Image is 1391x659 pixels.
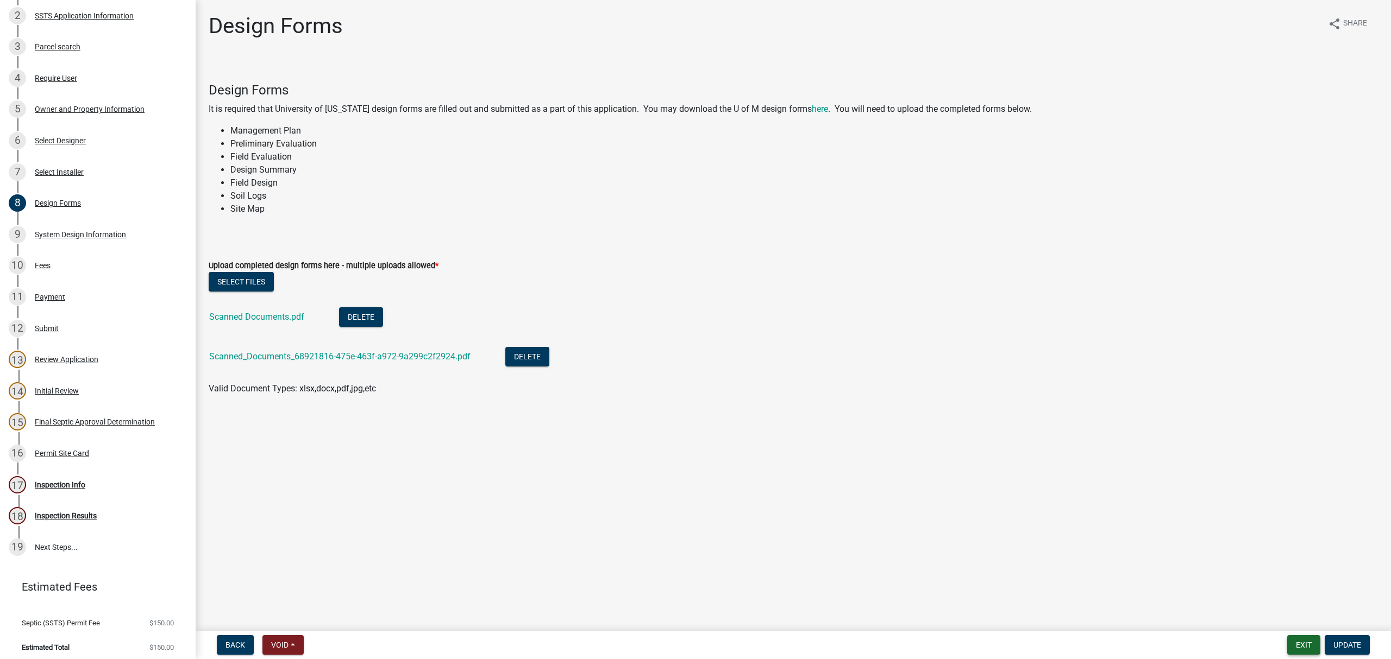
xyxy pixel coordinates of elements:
li: Preliminary Evaluation [230,137,1378,150]
a: Estimated Fees [9,576,178,598]
div: 19 [9,538,26,556]
div: 3 [9,38,26,55]
div: SSTS Application Information [35,12,134,20]
div: Payment [35,293,65,301]
div: Parcel search [35,43,80,50]
li: Design Summary [230,163,1378,176]
span: Estimated Total [22,644,70,651]
div: 15 [9,413,26,430]
button: Update [1325,635,1370,655]
div: Require User [35,74,77,82]
span: $150.00 [149,619,174,626]
button: Void [262,635,304,655]
div: Inspection Results [35,512,97,519]
div: 5 [9,100,26,118]
div: 14 [9,382,26,400]
button: Select files [209,272,274,292]
a: Scanned_Documents_68921816-475e-463f-a972-9a299c2f2924.pdf [209,351,471,362]
span: Septic (SSTS) Permit Fee [22,619,100,626]
wm-modal-confirm: Delete Document [339,313,383,323]
div: 13 [9,351,26,368]
div: 12 [9,320,26,337]
h4: Design Forms [209,83,1378,98]
div: 6 [9,132,26,149]
li: Field Evaluation [230,150,1378,163]
div: Inspection Info [35,481,85,489]
div: 10 [9,257,26,274]
div: 2 [9,7,26,24]
div: 4 [9,69,26,87]
li: Field Design [230,176,1378,189]
div: Final Septic Approval Determination [35,418,155,426]
span: Back [225,641,245,649]
span: Share [1343,17,1367,30]
div: System Design Information [35,231,126,238]
div: Review Application [35,356,98,363]
span: Void [271,641,289,649]
div: Permit Site Card [35,449,89,457]
button: shareShare [1319,13,1376,34]
div: Owner and Property Information [35,105,145,113]
a: here [812,104,828,114]
div: Select Designer [35,137,86,144]
div: Submit [35,325,59,332]
li: Management Plan [230,124,1378,137]
button: Delete [505,347,549,366]
div: 17 [9,476,26,493]
button: Back [217,635,254,655]
li: Soil Logs [230,189,1378,202]
div: 7 [9,163,26,181]
label: Upload completed design forms here - multiple uploads allowed [209,262,438,270]
wm-modal-confirm: Delete Document [505,352,549,363]
li: Site Map [230,202,1378,216]
div: 9 [9,226,26,243]
button: Delete [339,307,383,327]
h1: Design Forms [209,13,343,39]
i: share [1328,17,1341,30]
div: Initial Review [35,387,79,395]
span: Valid Document Types: xlsx,docx,pdf,jpg,etc [209,383,376,394]
div: Select Installer [35,168,84,176]
span: $150.00 [149,644,174,651]
div: 16 [9,445,26,462]
span: Update [1333,641,1361,649]
a: Scanned Documents.pdf [209,312,304,322]
div: Fees [35,262,51,269]
div: 18 [9,507,26,524]
div: 11 [9,288,26,306]
div: Design Forms [35,199,81,207]
div: 8 [9,194,26,212]
button: Exit [1287,635,1320,655]
p: It is required that University of [US_STATE] design forms are filled out and submitted as a part ... [209,103,1378,116]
